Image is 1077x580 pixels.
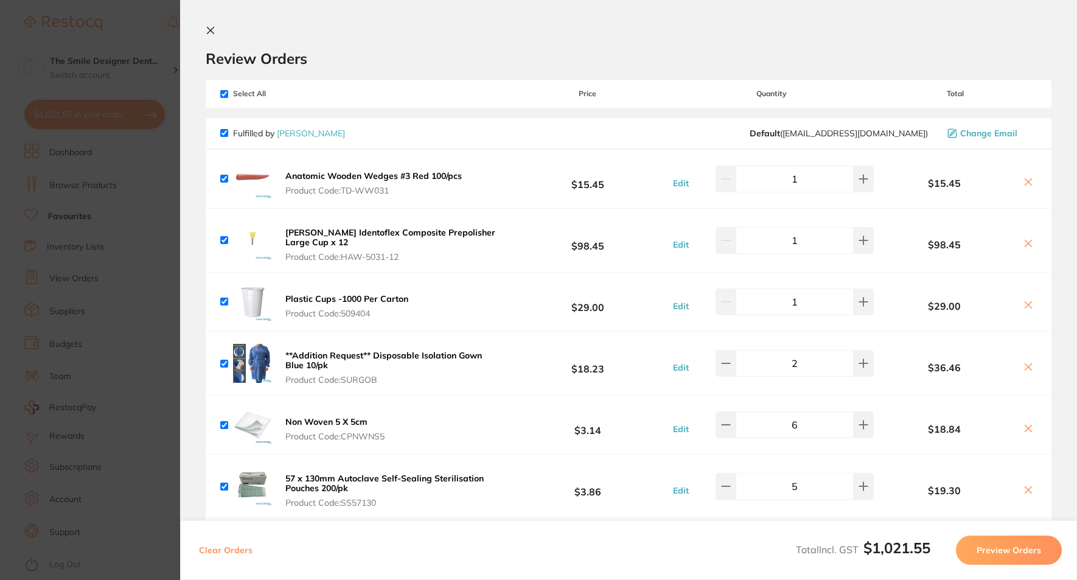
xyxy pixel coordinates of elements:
b: $1,021.55 [863,539,930,557]
button: Edit [669,362,692,373]
img: a2wxY3U5bQ [233,405,272,444]
span: Price [506,89,669,98]
b: Non Woven 5 X 5cm [285,416,368,427]
span: Product Code: 509404 [285,309,408,318]
span: Product Code: HAW-5031-12 [285,252,503,262]
span: Quantity [669,89,874,98]
button: Preview Orders [956,536,1062,565]
button: Edit [669,424,692,435]
button: 57 x 130mm Autoclave Self-Sealing Sterilisation Pouches 200/pk Product Code:SS57130 [282,473,506,508]
b: $18.84 [874,424,1015,435]
b: $18.23 [506,352,669,375]
span: Product Code: CPNWNS5 [285,432,385,441]
b: 57 x 130mm Autoclave Self-Sealing Sterilisation Pouches 200/pk [285,473,484,494]
h2: Review Orders [206,49,1051,68]
img: cHRxZGF6bw [233,467,272,506]
span: Product Code: TD-WW031 [285,186,462,195]
span: Total Incl. GST [796,543,930,556]
button: Plastic Cups -1000 Per Carton Product Code:509404 [282,293,412,319]
b: $98.45 [506,229,669,251]
button: **Addition Request** Disposable Isolation Gown Blue 10/pk Product Code:SURGOB [282,350,506,385]
img: NzUxYjFjNA [233,221,272,260]
button: Anatomic Wooden Wedges #3 Red 100/pcs Product Code:TD-WW031 [282,170,465,196]
b: $36.46 [874,362,1015,373]
button: [PERSON_NAME] Identoflex Composite Prepolisher Large Cup x 12 Product Code:HAW-5031-12 [282,227,506,262]
span: Product Code: SURGOB [285,375,503,385]
p: Fulfilled by [233,128,345,138]
img: a2JrYTJrMQ [233,344,272,383]
b: $19.30 [874,485,1015,496]
b: [PERSON_NAME] Identoflex Composite Prepolisher Large Cup x 12 [285,227,495,248]
button: Non Woven 5 X 5cm Product Code:CPNWNS5 [282,416,388,442]
span: save@adamdental.com.au [750,128,928,138]
button: Edit [669,178,692,189]
span: Total [874,89,1037,98]
b: $15.45 [506,167,669,190]
b: Default [750,128,780,139]
button: Edit [669,485,692,496]
b: **Addition Request** Disposable Isolation Gown Blue 10/pk [285,350,482,371]
b: Anatomic Wooden Wedges #3 Red 100/pcs [285,170,462,181]
button: Edit [669,239,692,250]
img: OHo3NHZocQ [233,159,272,198]
span: Select All [220,89,342,98]
span: Change Email [960,128,1017,138]
button: Change Email [944,128,1037,139]
a: [PERSON_NAME] [277,128,345,139]
button: Clear Orders [195,536,256,565]
b: $29.00 [874,301,1015,312]
img: bzNmYnE1cQ [233,282,272,321]
span: Product Code: SS57130 [285,498,503,508]
b: $3.86 [506,475,669,498]
b: $29.00 [506,291,669,313]
b: $15.45 [874,178,1015,189]
b: $3.14 [506,414,669,436]
b: Plastic Cups -1000 Per Carton [285,293,408,304]
b: $98.45 [874,239,1015,250]
button: Edit [669,301,692,312]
